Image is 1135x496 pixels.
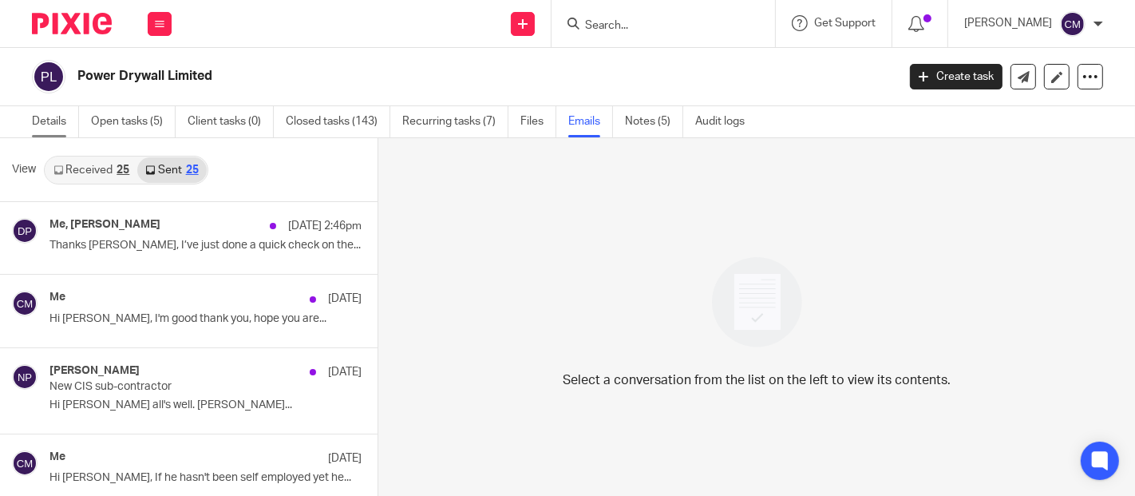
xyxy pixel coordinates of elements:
[402,106,508,137] a: Recurring tasks (7)
[49,471,362,485] p: Hi [PERSON_NAME], If he hasn't been self employed yet he...
[910,64,1003,89] a: Create task
[964,15,1052,31] p: [PERSON_NAME]
[12,161,36,178] span: View
[188,106,274,137] a: Client tasks (0)
[12,291,38,316] img: svg%3E
[137,157,206,183] a: Sent25
[286,106,390,137] a: Closed tasks (143)
[49,364,140,378] h4: [PERSON_NAME]
[49,291,65,304] h4: Me
[186,165,199,176] div: 25
[91,106,176,137] a: Open tasks (5)
[563,371,951,390] p: Select a conversation from the list on the left to view its contents.
[77,68,724,85] h2: Power Drywall Limited
[45,157,137,183] a: Received25
[49,218,160,232] h4: Me, [PERSON_NAME]
[32,13,112,34] img: Pixie
[702,247,813,358] img: image
[49,399,362,412] p: Hi [PERSON_NAME] all's well. [PERSON_NAME]...
[625,106,683,137] a: Notes (5)
[328,450,362,466] p: [DATE]
[814,18,876,29] span: Get Support
[328,364,362,380] p: [DATE]
[117,165,129,176] div: 25
[49,450,65,464] h4: Me
[49,380,299,394] p: New CIS sub-contractor
[288,218,362,234] p: [DATE] 2:46pm
[520,106,556,137] a: Files
[568,106,613,137] a: Emails
[32,106,79,137] a: Details
[583,19,727,34] input: Search
[49,312,362,326] p: Hi [PERSON_NAME], I'm good thank you, hope you are...
[32,60,65,93] img: svg%3E
[12,450,38,476] img: svg%3E
[1060,11,1086,37] img: svg%3E
[12,364,38,390] img: svg%3E
[12,218,38,244] img: svg%3E
[695,106,757,137] a: Audit logs
[49,239,362,252] p: Thanks [PERSON_NAME], I’ve just done a quick check on the...
[328,291,362,307] p: [DATE]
